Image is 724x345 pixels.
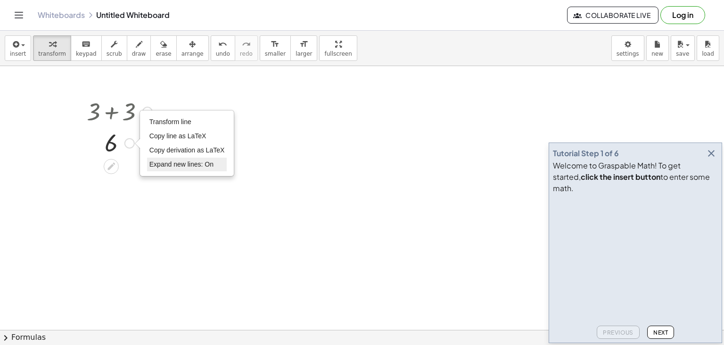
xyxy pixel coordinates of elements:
button: scrub [101,35,127,61]
button: undoundo [211,35,235,61]
button: Toggle navigation [11,8,26,23]
button: new [646,35,669,61]
div: Tutorial Step 1 of 6 [553,148,619,159]
i: undo [218,39,227,50]
i: format_size [299,39,308,50]
span: arrange [181,50,204,57]
button: erase [150,35,176,61]
span: keypad [76,50,97,57]
span: fullscreen [324,50,352,57]
span: settings [617,50,639,57]
span: erase [156,50,171,57]
span: Expand new lines: On [149,160,214,168]
div: Welcome to Graspable Math! To get started, to enter some math. [553,160,718,194]
span: insert [10,50,26,57]
button: Collaborate Live [567,7,658,24]
span: undo [216,50,230,57]
span: new [651,50,663,57]
button: insert [5,35,31,61]
button: load [697,35,719,61]
span: Transform line [149,118,191,126]
div: Edit math [104,159,119,174]
span: scrub [107,50,122,57]
button: format_sizesmaller [260,35,291,61]
button: fullscreen [319,35,357,61]
button: settings [611,35,644,61]
button: save [671,35,695,61]
span: Next [653,329,668,336]
a: Whiteboards [38,10,85,20]
i: format_size [271,39,280,50]
button: redoredo [235,35,258,61]
span: load [702,50,714,57]
span: Collaborate Live [575,11,650,19]
i: redo [242,39,251,50]
span: Copy derivation as LaTeX [149,146,225,154]
span: save [676,50,689,57]
button: draw [127,35,151,61]
button: Next [647,326,674,339]
span: Copy line as LaTeX [149,132,206,140]
button: arrange [176,35,209,61]
span: smaller [265,50,286,57]
button: keyboardkeypad [71,35,102,61]
span: transform [38,50,66,57]
button: Log in [660,6,705,24]
span: larger [296,50,312,57]
b: click the insert button [581,172,660,182]
i: keyboard [82,39,90,50]
span: draw [132,50,146,57]
span: redo [240,50,253,57]
button: transform [33,35,71,61]
button: format_sizelarger [290,35,317,61]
